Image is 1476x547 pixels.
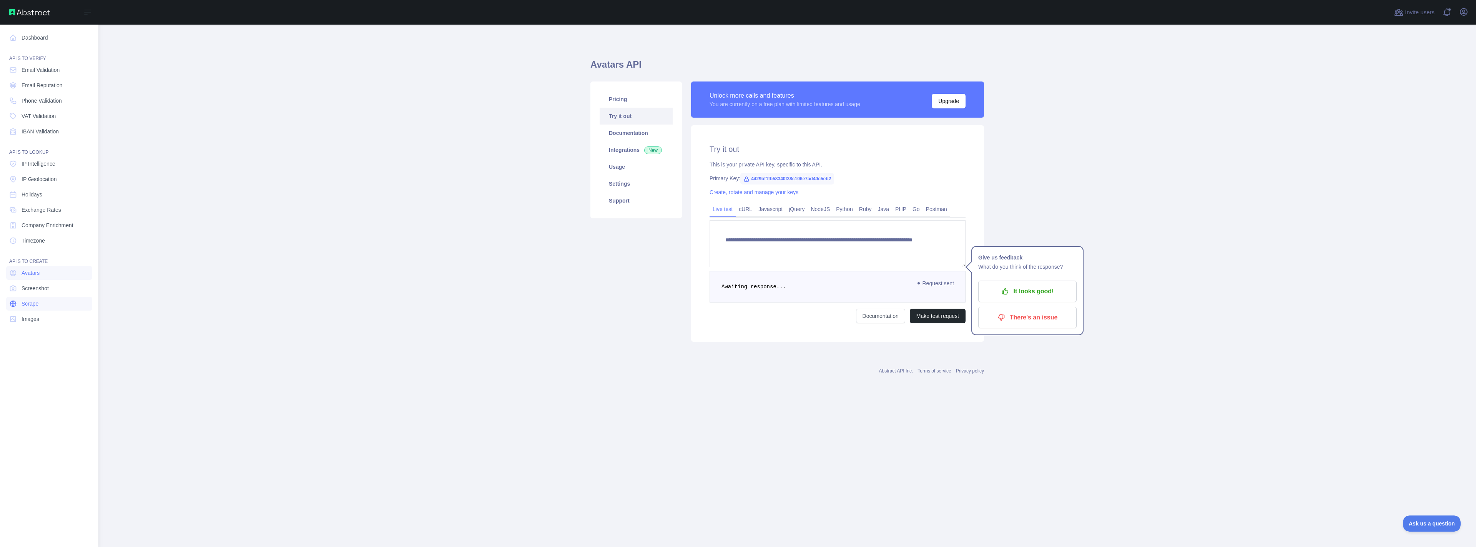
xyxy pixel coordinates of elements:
[6,109,92,123] a: VAT Validation
[600,158,673,175] a: Usage
[1403,515,1461,532] iframe: Toggle Customer Support
[710,175,966,182] div: Primary Key:
[6,281,92,295] a: Screenshot
[909,203,923,215] a: Go
[22,81,63,89] span: Email Reputation
[22,160,55,168] span: IP Intelligence
[600,175,673,192] a: Settings
[6,31,92,45] a: Dashboard
[590,58,984,77] h1: Avatars API
[6,140,92,155] div: API'S TO LOOKUP
[6,157,92,171] a: IP Intelligence
[808,203,833,215] a: NodeJS
[600,91,673,108] a: Pricing
[6,312,92,326] a: Images
[710,189,798,195] a: Create, rotate and manage your keys
[879,368,913,374] a: Abstract API Inc.
[6,63,92,77] a: Email Validation
[22,97,62,105] span: Phone Validation
[22,237,45,244] span: Timezone
[6,125,92,138] a: IBAN Validation
[1405,8,1434,17] span: Invite users
[755,203,786,215] a: Javascript
[736,203,755,215] a: cURL
[1393,6,1436,18] button: Invite users
[6,172,92,186] a: IP Geolocation
[6,249,92,264] div: API'S TO CREATE
[978,262,1077,271] p: What do you think of the response?
[600,125,673,141] a: Documentation
[978,253,1077,262] h1: Give us feedback
[22,269,40,277] span: Avatars
[710,91,860,100] div: Unlock more calls and features
[875,203,893,215] a: Java
[600,192,673,209] a: Support
[918,368,951,374] a: Terms of service
[6,188,92,201] a: Holidays
[710,161,966,168] div: This is your private API key, specific to this API.
[22,221,73,229] span: Company Enrichment
[600,141,673,158] a: Integrations New
[892,203,909,215] a: PHP
[6,46,92,62] div: API'S TO VERIFY
[710,144,966,155] h2: Try it out
[6,218,92,232] a: Company Enrichment
[22,284,49,292] span: Screenshot
[6,78,92,92] a: Email Reputation
[600,108,673,125] a: Try it out
[644,146,662,154] span: New
[22,300,38,308] span: Scrape
[833,203,856,215] a: Python
[22,128,59,135] span: IBAN Validation
[22,191,42,198] span: Holidays
[923,203,950,215] a: Postman
[932,94,966,108] button: Upgrade
[22,175,57,183] span: IP Geolocation
[22,66,60,74] span: Email Validation
[740,173,834,185] span: 4429bf1fb58340f38c106e7ad40c5eb2
[6,203,92,217] a: Exchange Rates
[910,309,966,323] button: Make test request
[710,100,860,108] div: You are currently on a free plan with limited features and usage
[856,203,875,215] a: Ruby
[721,284,786,290] span: Awaiting response...
[22,112,56,120] span: VAT Validation
[6,234,92,248] a: Timezone
[6,297,92,311] a: Scrape
[856,309,905,323] a: Documentation
[9,9,50,15] img: Abstract API
[710,203,736,215] a: Live test
[914,279,958,288] span: Request sent
[22,206,61,214] span: Exchange Rates
[6,266,92,280] a: Avatars
[956,368,984,374] a: Privacy policy
[786,203,808,215] a: jQuery
[6,94,92,108] a: Phone Validation
[22,315,39,323] span: Images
